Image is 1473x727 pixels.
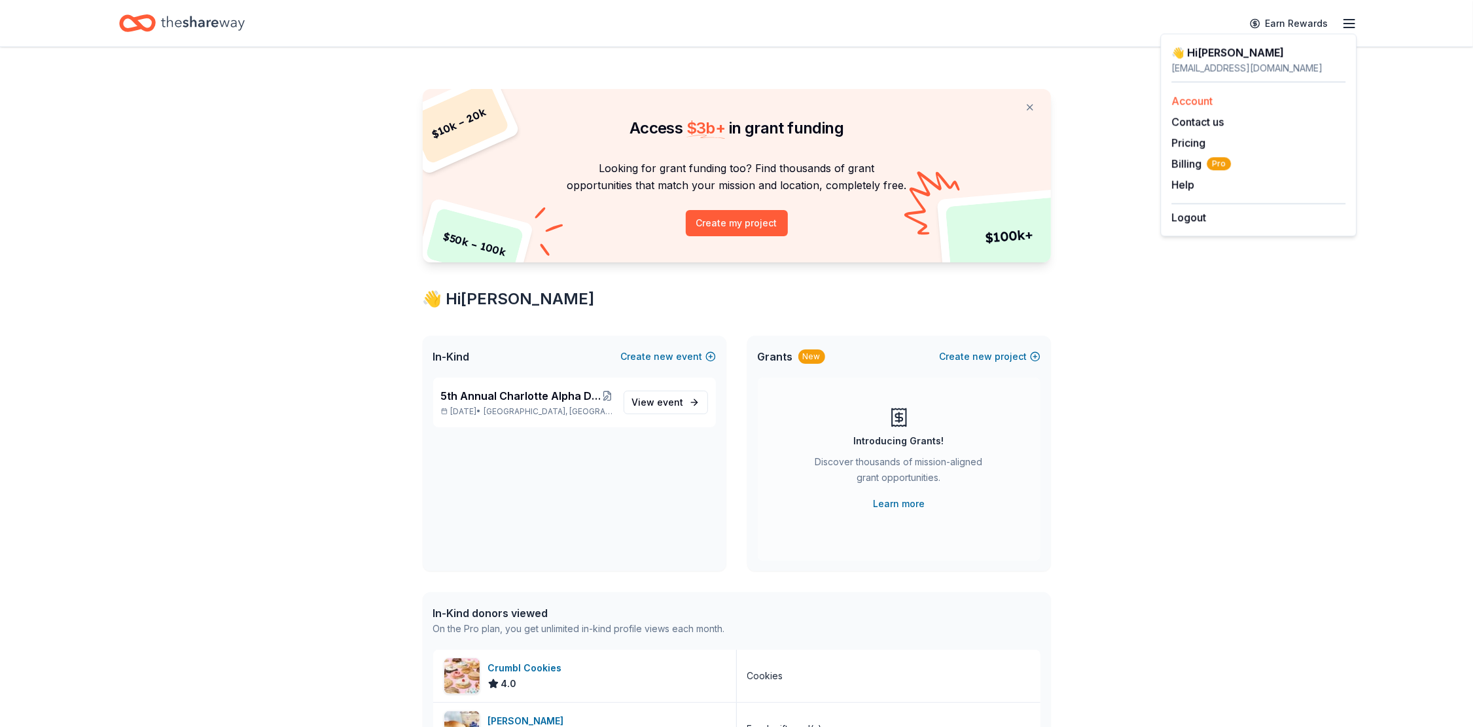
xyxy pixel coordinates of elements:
a: Earn Rewards [1242,12,1336,35]
span: Grants [758,349,793,364]
a: Home [119,8,245,39]
span: $ 3b + [686,118,726,137]
span: 5th Annual Charlotte Alpha Delta Pi Alum Fall Festival benefitting RMHC of GC [441,388,603,404]
div: Crumbl Cookies [488,660,567,676]
div: Cookies [747,668,783,684]
div: New [798,349,825,364]
div: $ 10k – 20k [408,81,510,165]
button: Createnewevent [621,349,716,364]
span: View [632,395,684,410]
span: Billing [1171,156,1231,171]
button: Help [1171,177,1194,192]
a: Pricing [1171,136,1205,149]
button: Logout [1171,209,1206,225]
a: Account [1171,94,1213,107]
span: In-Kind [433,349,470,364]
p: [DATE] • [441,406,613,417]
div: [EMAIL_ADDRESS][DOMAIN_NAME] [1171,60,1345,76]
span: 4.0 [501,676,517,692]
div: 👋 Hi [PERSON_NAME] [423,289,1051,310]
button: Create my project [686,210,788,236]
button: BillingPro [1171,156,1231,171]
a: View event [624,391,708,414]
button: Createnewproject [940,349,1040,364]
p: Looking for grant funding too? Find thousands of grant opportunities that match your mission and ... [438,160,1035,194]
div: On the Pro plan, you get unlimited in-kind profile views each month. [433,621,725,637]
span: event [658,397,684,408]
span: [GEOGRAPHIC_DATA], [GEOGRAPHIC_DATA] [484,406,612,417]
div: 👋 Hi [PERSON_NAME] [1171,44,1345,60]
span: new [654,349,674,364]
a: Learn more [873,496,925,512]
span: Access in grant funding [630,118,843,137]
button: Contact us [1171,114,1224,130]
img: Image for Crumbl Cookies [444,658,480,694]
div: In-Kind donors viewed [433,605,725,621]
span: new [973,349,993,364]
div: Discover thousands of mission-aligned grant opportunities. [810,454,988,491]
span: Pro [1207,157,1231,170]
div: Introducing Grants! [854,433,944,449]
